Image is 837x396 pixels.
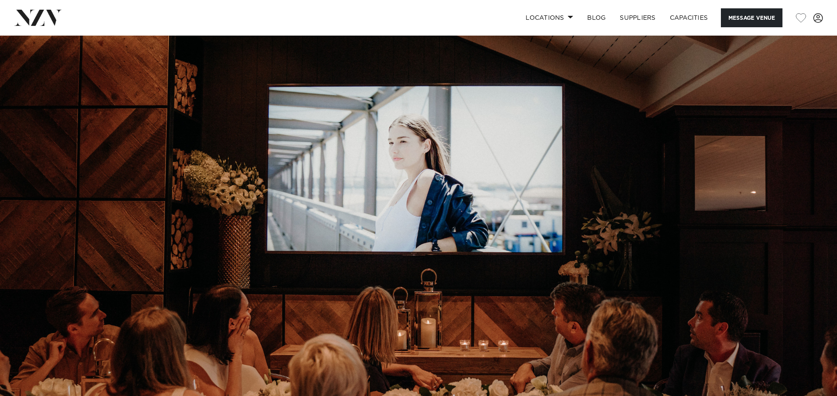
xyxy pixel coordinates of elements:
a: Capacities [663,8,715,27]
a: BLOG [580,8,613,27]
a: Locations [519,8,580,27]
img: nzv-logo.png [14,10,62,25]
a: SUPPLIERS [613,8,662,27]
button: Message Venue [721,8,782,27]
